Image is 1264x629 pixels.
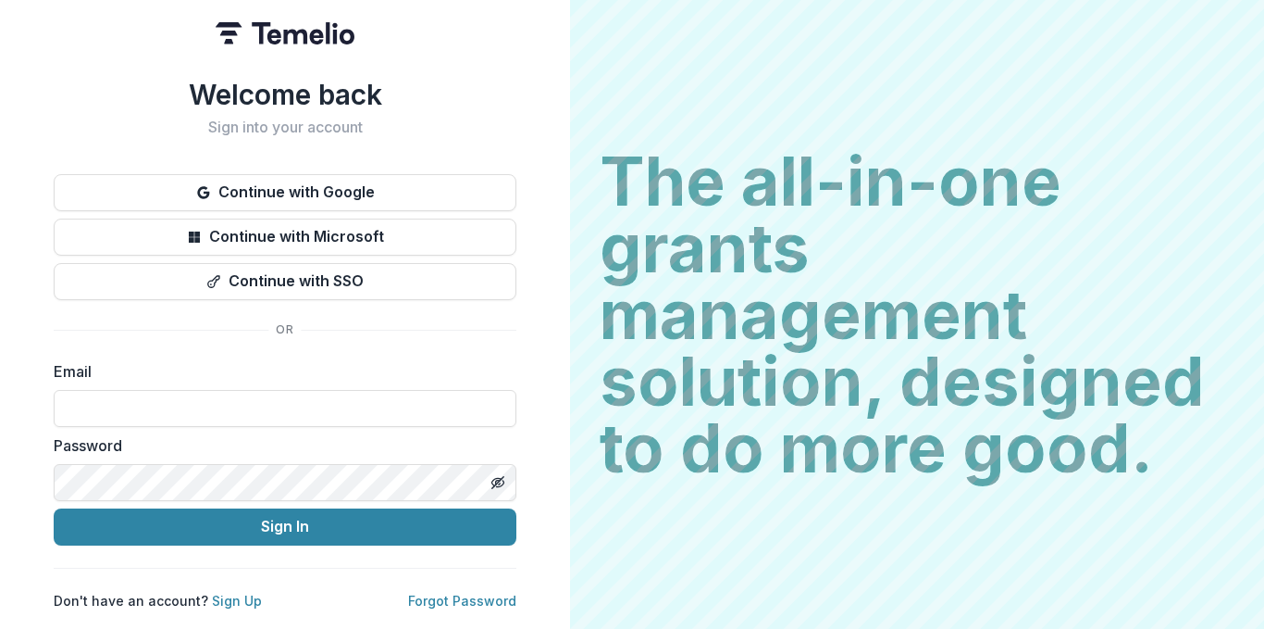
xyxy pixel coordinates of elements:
label: Email [54,360,505,383]
button: Sign In [54,509,516,546]
a: Sign Up [212,593,262,609]
h1: Welcome back [54,78,516,111]
button: Continue with SSO [54,263,516,300]
button: Continue with Microsoft [54,219,516,256]
img: Temelio [216,22,354,44]
h2: Sign into your account [54,119,516,136]
button: Continue with Google [54,174,516,211]
label: Password [54,434,505,457]
p: Don't have an account? [54,591,262,610]
button: Toggle password visibility [483,468,513,497]
a: Forgot Password [408,593,516,609]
